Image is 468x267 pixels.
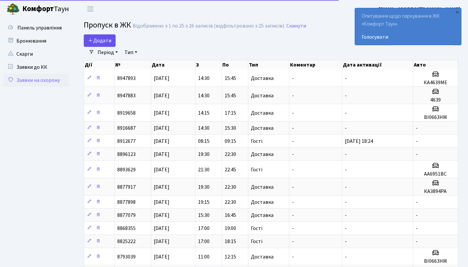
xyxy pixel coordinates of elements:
span: [DATE] [154,225,169,232]
h5: КА3894РА [416,188,455,195]
span: 8793039 [117,253,136,260]
a: Бронювання [3,34,69,48]
span: 17:15 [225,109,236,117]
span: - [345,75,347,82]
span: 8868355 [117,225,136,232]
span: 8893629 [117,166,136,173]
span: - [416,124,418,132]
span: 8877079 [117,212,136,219]
th: Коментар [289,60,342,69]
a: [EMAIL_ADDRESS][DOMAIN_NAME] [379,5,460,13]
span: Доставка [251,110,274,116]
span: [DATE] [154,212,169,219]
th: Дії [84,60,115,69]
a: Заявки до КК [3,61,69,74]
span: - [345,151,347,158]
span: - [345,253,347,260]
span: Доставка [251,93,274,98]
span: - [292,238,294,245]
span: 22:30 [225,151,236,158]
span: Таун [22,4,69,15]
img: logo.png [7,3,20,16]
span: - [292,151,294,158]
span: [DATE] [154,92,169,99]
span: - [292,225,294,232]
span: 8947883 [117,92,136,99]
a: Скинути [286,23,306,29]
span: 8919658 [117,109,136,117]
span: 19:30 [198,183,210,191]
a: Період [95,47,121,58]
span: - [292,124,294,132]
span: - [292,75,294,82]
span: - [345,212,347,219]
span: Гості [251,226,262,231]
span: 17:00 [198,225,210,232]
span: 8916687 [117,124,136,132]
span: 8877917 [117,183,136,191]
span: - [345,92,347,99]
span: - [292,92,294,99]
span: 09:15 [225,138,236,145]
span: 14:15 [198,109,210,117]
th: Дата [151,60,195,69]
span: 22:30 [225,199,236,206]
span: 8877898 [117,199,136,206]
span: Доставка [251,152,274,157]
span: Доставка [251,76,274,81]
span: Доставка [251,254,274,259]
span: Доставка [251,213,274,218]
div: Опитування щодо паркування в ЖК «Комфорт Таун» [355,8,461,45]
span: - [292,212,294,219]
span: [DATE] [154,183,169,191]
a: Голосувати [362,33,455,41]
span: - [345,183,347,191]
span: Доставка [251,184,274,190]
a: Тип [122,47,140,58]
span: - [416,225,418,232]
span: 15:45 [225,92,236,99]
span: [DATE] [154,253,169,260]
span: - [416,199,418,206]
h5: ВІ0663НМ [416,258,455,264]
span: Доставка [251,200,274,205]
h5: 4639 [416,97,455,103]
span: 21:30 [198,166,210,173]
span: 11:00 [198,253,210,260]
a: Додати [84,34,116,47]
div: Відображено з 1 по 25 з 26 записів (відфільтровано з 25 записів). [133,23,285,29]
span: Додати [88,37,111,44]
span: - [292,109,294,117]
span: 15:30 [225,124,236,132]
span: 8825222 [117,238,136,245]
a: Заявки на охорону [3,74,69,87]
span: 19:15 [198,199,210,206]
span: [DATE] [154,166,169,173]
span: 8912677 [117,138,136,145]
span: 8896123 [117,151,136,158]
span: 14:30 [198,124,210,132]
span: 22:30 [225,183,236,191]
span: 14:30 [198,75,210,82]
span: [DATE] [154,109,169,117]
h5: ВІ0663НМ [416,114,455,121]
span: [DATE] [154,151,169,158]
span: - [416,151,418,158]
span: 19:00 [225,225,236,232]
h5: КА4639МЕ [416,80,455,86]
span: [DATE] 18:24 [345,138,373,145]
span: - [292,183,294,191]
span: 16:45 [225,212,236,219]
span: - [292,253,294,260]
span: - [345,238,347,245]
h5: АА6951ВС [416,171,455,177]
span: 12:15 [225,253,236,260]
th: № [115,60,151,69]
span: - [416,238,418,245]
span: - [345,109,347,117]
span: 8947893 [117,75,136,82]
span: Гості [251,167,262,172]
span: Доставка [251,125,274,131]
span: - [345,124,347,132]
b: [EMAIL_ADDRESS][DOMAIN_NAME] [379,6,460,13]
